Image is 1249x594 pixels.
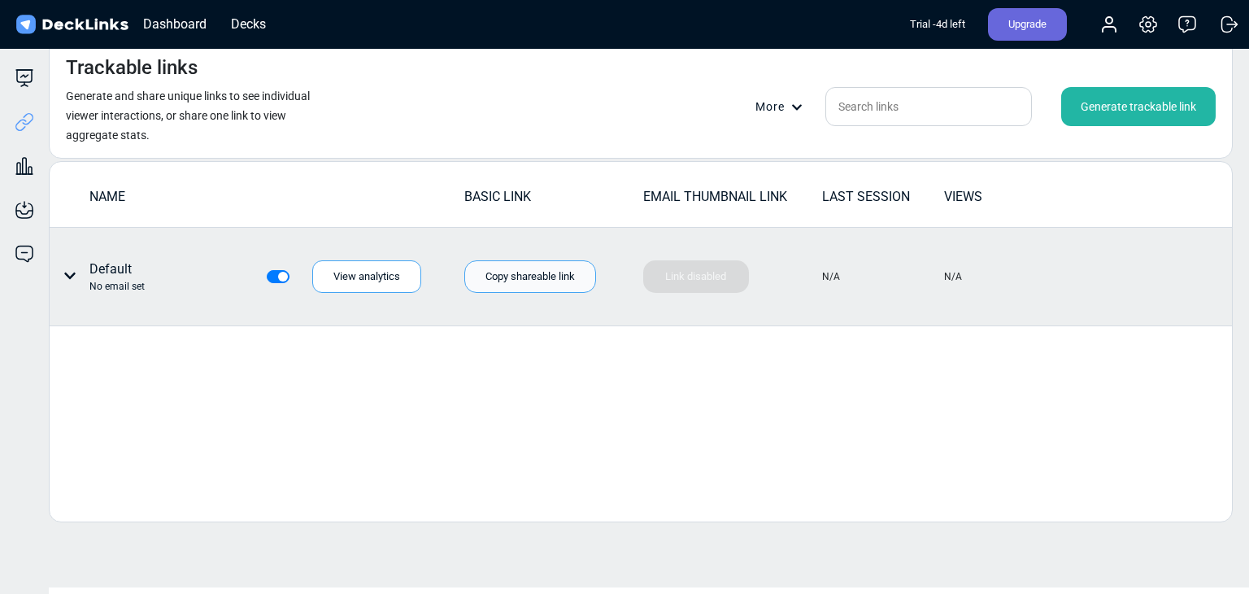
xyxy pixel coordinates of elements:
td: BASIC LINK [463,186,642,215]
div: LAST SESSION [822,187,942,207]
td: EMAIL THUMBNAIL LINK [642,186,821,215]
div: N/A [944,269,962,284]
div: Trial - 4 d left [910,8,965,41]
div: Decks [223,14,274,34]
div: Copy shareable link [464,260,596,293]
div: N/A [822,269,840,284]
div: Dashboard [135,14,215,34]
div: Upgrade [988,8,1067,41]
div: No email set [89,279,145,294]
div: VIEWS [944,187,1064,207]
div: Generate trackable link [1061,87,1216,126]
h4: Trackable links [66,56,198,80]
div: View analytics [312,260,421,293]
img: DeckLinks [13,13,131,37]
div: NAME [89,187,463,207]
div: More [755,98,812,116]
input: Search links [825,87,1032,126]
div: Default [89,260,145,294]
small: Generate and share unique links to see individual viewer interactions, or share one link to view ... [66,90,310,142]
